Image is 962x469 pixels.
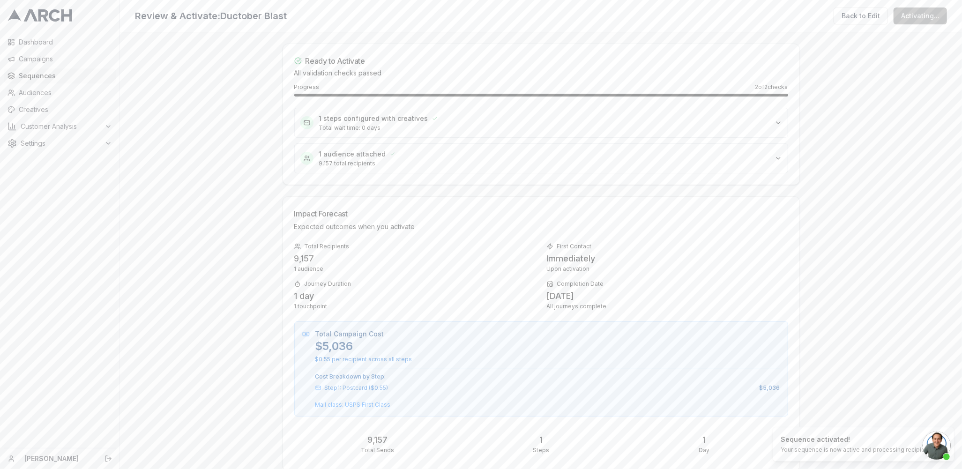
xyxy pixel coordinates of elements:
[325,384,388,392] span: Step 1 : Postcard ($0.55)
[102,452,115,465] button: Log out
[4,119,116,134] button: Customer Analysis
[315,397,780,409] p: Mail class: USPS First Class
[315,339,780,354] p: $5,036
[547,290,788,303] div: [DATE]
[19,54,112,64] span: Campaigns
[305,243,350,250] span: Total Recipients
[294,68,382,78] p: All validation checks passed
[781,446,935,454] div: Your sequence is now active and processing recipients.
[4,52,116,67] a: Campaigns
[295,108,788,137] button: 1 steps configured with creativesTotal wait time: 0 days
[4,85,116,100] a: Audiences
[305,280,351,288] span: Journey Duration
[315,329,780,339] p: Total Campaign Cost
[463,433,619,447] p: 1
[319,160,769,167] p: 9,157 total recipients
[626,447,783,454] p: day
[19,37,112,47] span: Dashboard
[300,433,456,447] p: 9,157
[755,83,788,91] span: 2 of 2 checks
[21,139,101,148] span: Settings
[547,252,788,265] div: Immediately
[135,9,287,22] h1: Review & Activate: Ductober Blast
[21,122,101,131] span: Customer Analysis
[315,373,780,380] p: Cost Breakdown by Step:
[306,55,365,67] div: Ready to Activate
[4,68,116,83] a: Sequences
[315,356,780,363] p: $0.55 per recipient across all steps
[547,303,788,310] div: All journeys complete
[294,265,536,273] div: 1 audience
[923,432,951,460] div: Open chat
[319,124,769,132] p: Total wait time: 0 days
[294,303,536,310] div: 1 touchpoint
[547,265,788,273] div: Upon activation
[557,280,604,288] span: Completion Date
[4,102,116,117] a: Creatives
[294,252,536,265] div: 9,157
[294,290,536,303] div: 1 day
[4,136,116,151] button: Settings
[463,447,619,454] p: Steps
[319,149,386,159] span: 1 audience attached
[760,384,780,392] span: $5,036
[294,222,788,231] p: Expected outcomes when you activate
[19,105,112,114] span: Creatives
[557,243,592,250] span: First Contact
[294,83,320,91] span: Progress
[295,144,788,173] button: 1 audience attached9,157 total recipients
[300,447,456,454] p: Total Sends
[19,88,112,97] span: Audiences
[834,7,888,24] button: Back to Edit
[4,35,116,50] a: Dashboard
[294,208,788,219] div: Impact Forecast
[24,454,94,463] a: [PERSON_NAME]
[781,435,935,444] div: Sequence activated!
[319,114,428,123] span: 1 steps configured with creatives
[19,71,112,81] span: Sequences
[626,433,783,447] p: 1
